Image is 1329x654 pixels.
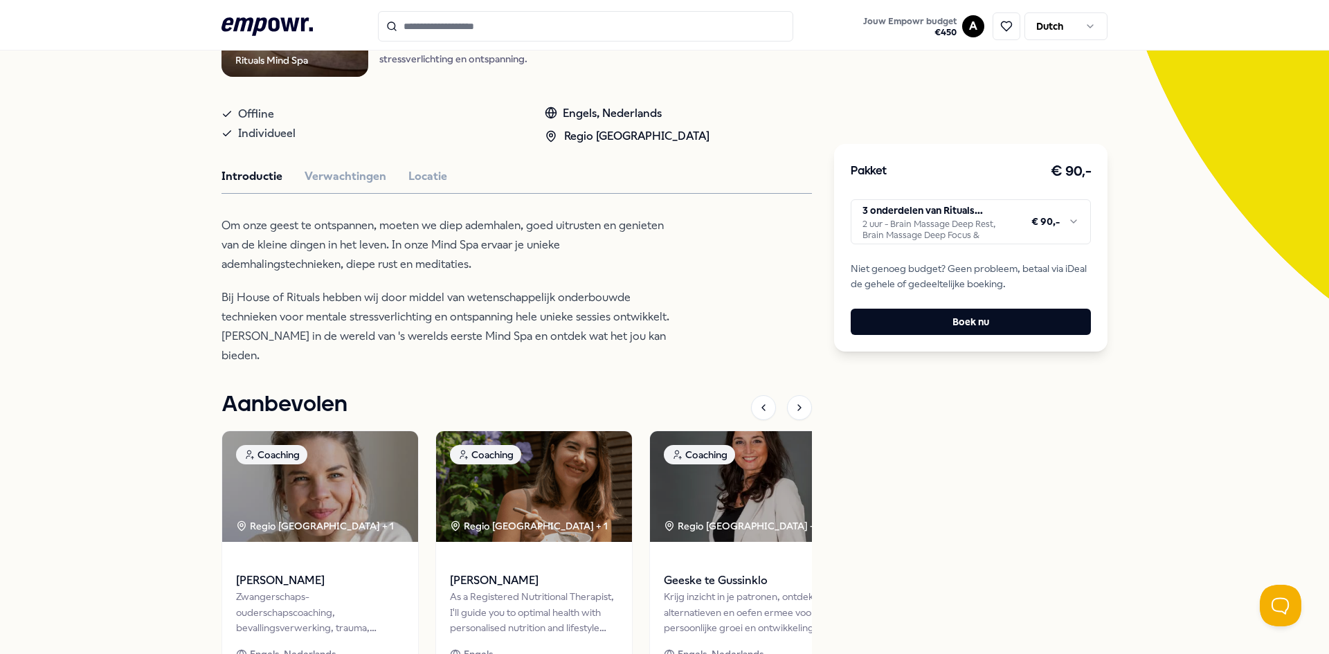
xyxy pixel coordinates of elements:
div: As a Registered Nutritional Therapist, I'll guide you to optimal health with personalised nutriti... [450,589,618,635]
img: package image [436,431,632,542]
div: Rituals Mind Spa [235,53,308,68]
button: Locatie [408,167,447,185]
button: Boek nu [851,309,1091,335]
div: Regio [GEOGRAPHIC_DATA] + 1 [236,518,394,534]
h3: € 90,- [1051,161,1091,183]
span: Offline [238,105,274,124]
a: Jouw Empowr budget€450 [858,12,962,41]
span: € 450 [863,27,957,38]
div: Zwangerschaps- ouderschapscoaching, bevallingsverwerking, trauma, (prik)angst & stresscoaching. [236,589,404,635]
span: Individueel [238,124,296,143]
iframe: Help Scout Beacon - Open [1260,585,1301,626]
span: Geeske te Gussinklo [664,572,832,590]
div: Coaching [236,445,307,464]
div: Regio [GEOGRAPHIC_DATA] + 6 [664,518,823,534]
button: Jouw Empowr budget€450 [860,13,959,41]
div: Regio [GEOGRAPHIC_DATA] + 1 [450,518,608,534]
img: package image [650,431,846,542]
p: Om onze geest te ontspannen, moeten we diep ademhalen, goed uitrusten en genieten van de kleine d... [221,216,671,274]
div: Regio [GEOGRAPHIC_DATA] [545,127,709,145]
h3: Pakket [851,163,887,181]
input: Search for products, categories or subcategories [378,11,793,42]
button: Introductie [221,167,282,185]
div: Coaching [664,445,735,464]
p: Mind Spa biedt unieke ademhalingstechnieken, diepe rust en meditaties voor mentale stressverlicht... [379,38,812,66]
span: [PERSON_NAME] [236,572,404,590]
button: A [962,15,984,37]
div: Engels, Nederlands [545,105,709,122]
div: Krijg inzicht in je patronen, ontdek alternatieven en oefen ermee voor persoonlijke groei en ontw... [664,589,832,635]
button: Verwachtingen [305,167,386,185]
span: Niet genoeg budget? Geen probleem, betaal via iDeal de gehele of gedeeltelijke boeking. [851,261,1091,292]
div: Coaching [450,445,521,464]
span: Jouw Empowr budget [863,16,957,27]
p: Bij House of Rituals hebben wij door middel van wetenschappelijk onderbouwde technieken voor ment... [221,288,671,365]
h1: Aanbevolen [221,388,347,422]
span: [PERSON_NAME] [450,572,618,590]
img: package image [222,431,418,542]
